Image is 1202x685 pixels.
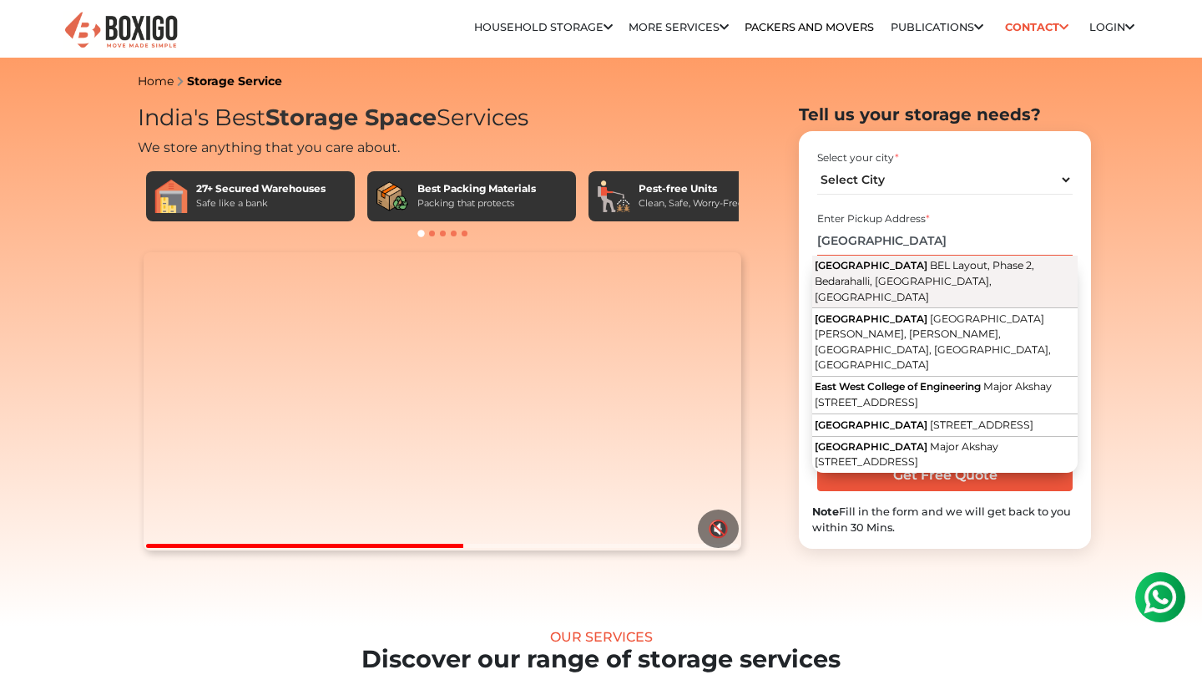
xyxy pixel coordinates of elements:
[812,505,839,518] b: Note
[891,21,983,33] a: Publications
[930,419,1033,431] span: [STREET_ADDRESS]
[196,181,326,196] div: 27+ Secured Warehouses
[815,312,1051,372] span: [GEOGRAPHIC_DATA][PERSON_NAME], [PERSON_NAME], [GEOGRAPHIC_DATA], [GEOGRAPHIC_DATA], [GEOGRAPHIC_...
[63,10,179,51] img: Boxigo
[817,150,1072,165] div: Select your city
[817,211,1072,226] div: Enter Pickup Address
[48,645,1154,674] h2: Discover our range of storage services
[138,104,747,132] h1: India's Best Services
[812,504,1078,535] div: Fill in the form and we will get back to you within 30 Mins.
[799,104,1091,124] h2: Tell us your storage needs?
[417,181,536,196] div: Best Packing Materials
[815,440,927,453] span: [GEOGRAPHIC_DATA]
[999,14,1073,40] a: Contact
[815,312,927,325] span: [GEOGRAPHIC_DATA]
[138,140,400,155] span: We store anything that you care about.
[154,180,188,213] img: 27+ Secured Warehouses
[597,180,630,213] img: Pest-free Units
[817,226,1072,256] input: Select Building or Nearest Landmark
[417,196,536,211] div: Packing that protects
[48,629,1154,645] div: Our Services
[812,415,1078,437] button: [GEOGRAPHIC_DATA] [STREET_ADDRESS]
[639,196,744,211] div: Clean, Safe, Worry-Free
[812,308,1078,377] button: [GEOGRAPHIC_DATA] [GEOGRAPHIC_DATA][PERSON_NAME], [PERSON_NAME], [GEOGRAPHIC_DATA], [GEOGRAPHIC_D...
[812,377,1078,414] button: East West College of Engineering Major Akshay [STREET_ADDRESS]
[17,17,50,50] img: whatsapp-icon.svg
[698,510,739,548] button: 🔇
[745,21,874,33] a: Packers and Movers
[815,259,927,271] span: [GEOGRAPHIC_DATA]
[144,252,740,551] video: Your browser does not support the video tag.
[815,419,927,431] span: [GEOGRAPHIC_DATA]
[1089,21,1134,33] a: Login
[815,259,1034,302] span: BEL Layout, Phase 2, Bedarahalli, [GEOGRAPHIC_DATA], [GEOGRAPHIC_DATA]
[817,459,1072,491] input: Get Free Quote
[639,181,744,196] div: Pest-free Units
[138,74,174,89] a: Home
[376,180,409,213] img: Best Packing Materials
[474,21,613,33] a: Household Storage
[196,196,326,211] div: Safe like a bank
[629,21,729,33] a: More services
[815,380,981,393] span: East West College of Engineering
[812,437,1078,474] button: [GEOGRAPHIC_DATA] Major Akshay [STREET_ADDRESS]
[812,256,1078,308] button: [GEOGRAPHIC_DATA] BEL Layout, Phase 2, Bedarahalli, [GEOGRAPHIC_DATA], [GEOGRAPHIC_DATA]
[265,104,437,131] span: Storage Space
[187,74,282,89] a: Storage Service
